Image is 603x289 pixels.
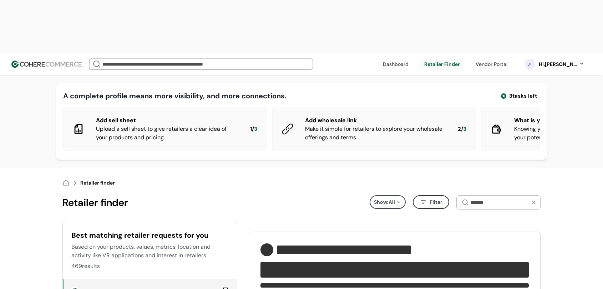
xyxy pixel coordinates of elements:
span: 3 [463,125,466,133]
div: Based on your products, values, metrics, location and activity like VR applications and interest ... [71,243,228,260]
span: 1 [250,125,252,133]
div: Add wholesale link [305,116,446,125]
img: Cohere Logo [11,61,82,68]
button: Filter [413,195,449,209]
span: 3 tasks left [509,92,537,100]
div: 469 results [71,262,100,270]
div: Show: All [370,195,406,209]
div: Hi, [PERSON_NAME] [538,61,577,68]
span: 3 [254,125,257,133]
span: 2 [458,125,461,133]
div: Add sell sheet [96,116,239,125]
span: / [461,125,463,133]
div: Upload a sell sheet to give retailers a clear idea of your products and pricing. [96,125,239,142]
span: Filter [430,198,442,206]
nav: breadcrumb [62,174,541,192]
div: Best matching retailer requests for you [71,230,228,241]
div: Retailer finder [80,178,115,187]
span: / [252,125,254,133]
div: Retailer finder [62,195,128,210]
div: A complete profile means more visibility, and more connections. [63,91,287,101]
button: Hi,[PERSON_NAME] [538,61,584,68]
div: Make it simple for retailers to explore your wholesale offerings and terms. [305,125,446,142]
